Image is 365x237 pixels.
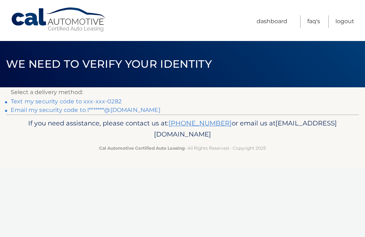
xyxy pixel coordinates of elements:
[11,98,122,105] a: Text my security code to xxx-xxx-0282
[257,15,287,28] a: Dashboard
[11,107,160,113] a: Email my security code to l*******@[DOMAIN_NAME]
[99,145,185,151] strong: Cal Automotive Certified Auto Leasing
[11,7,107,32] a: Cal Automotive
[169,119,232,127] a: [PHONE_NUMBER]
[17,144,348,152] p: - All Rights Reserved - Copyright 2025
[11,87,354,97] p: Select a delivery method:
[307,15,320,28] a: FAQ's
[6,57,212,71] span: We need to verify your identity
[335,15,354,28] a: Logout
[17,118,348,140] p: If you need assistance, please contact us at: or email us at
